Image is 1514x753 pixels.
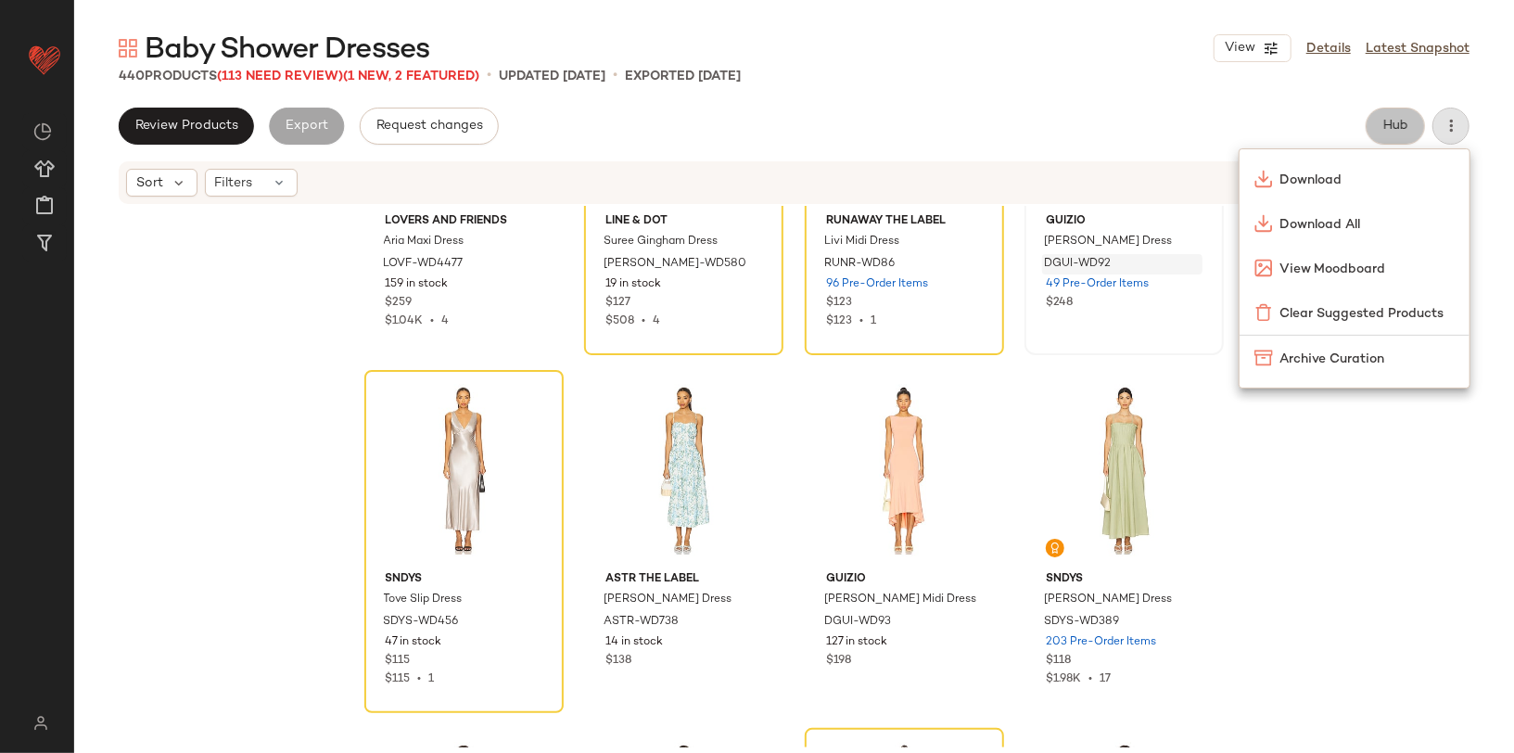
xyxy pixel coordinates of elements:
span: GUIZIO [826,571,983,588]
span: Clear Suggested Products [1280,304,1455,324]
span: (1 New, 2 Featured) [343,70,479,83]
img: svg%3e [119,39,137,57]
span: Aria Maxi Dress [384,234,464,250]
span: $127 [605,295,630,312]
img: svg%3e [1254,214,1273,233]
span: DGUI-WD92 [1044,256,1111,273]
span: • [424,315,442,327]
p: Exported [DATE] [625,67,741,86]
img: svg%3e [33,122,52,141]
span: 440 [119,70,145,83]
span: Request changes [375,119,483,134]
span: Sort [136,173,163,193]
span: Review Products [134,119,238,134]
span: RUNR-WD86 [824,256,895,273]
span: LOVF-WD4477 [384,256,464,273]
span: SDYS-WD389 [1044,614,1119,631]
span: SNDYS [1046,571,1202,588]
span: 1 [871,315,876,327]
img: svg%3e [22,716,58,731]
span: 14 in stock [605,634,663,651]
span: $115 [386,673,411,685]
span: 19 in stock [605,276,661,293]
span: • [411,673,429,685]
span: • [1081,673,1100,685]
span: $259 [386,295,413,312]
span: • [852,315,871,327]
span: $1.98K [1046,673,1081,685]
a: Latest Snapshot [1366,39,1469,58]
span: (113 Need Review) [217,70,343,83]
span: 47 in stock [386,634,442,651]
span: [PERSON_NAME] Dress [604,592,732,608]
span: SNDYS [386,571,542,588]
span: [PERSON_NAME] Midi Dress [824,592,976,608]
span: Livi Midi Dress [824,234,899,250]
span: Line & Dot [605,213,762,230]
button: View [1214,34,1291,62]
span: [PERSON_NAME]-WD580 [604,256,746,273]
span: $1.04K [386,315,424,327]
span: Runaway The Label [826,213,983,230]
span: DGUI-WD93 [824,614,891,631]
button: Review Products [119,108,254,145]
span: [PERSON_NAME] Dress [1044,592,1172,608]
img: SDYS-WD389_V1.jpg [1031,376,1217,564]
button: Request changes [360,108,499,145]
img: heart_red.DM2ytmEG.svg [26,41,63,78]
span: View Moodboard [1280,260,1455,279]
img: DGUI-WD93_V1.jpg [811,376,998,564]
div: Products [119,67,479,86]
span: SDYS-WD456 [384,614,459,631]
span: • [613,65,617,87]
img: ASTR-WD738_V1.jpg [591,376,777,564]
span: Tove Slip Dress [384,592,463,608]
span: Archive Curation [1280,350,1455,369]
span: ASTR-WD738 [604,614,679,631]
span: 159 in stock [386,276,449,293]
span: $248 [1046,295,1073,312]
span: Hub [1382,119,1408,134]
span: $118 [1046,653,1071,670]
span: Suree Gingham Dress [604,234,718,250]
span: [PERSON_NAME] Dress [1044,234,1172,250]
span: Filters [215,173,253,193]
span: $138 [605,653,631,670]
img: svg%3e [1050,542,1061,554]
button: Hub [1366,108,1425,145]
span: Lovers and Friends [386,213,542,230]
img: svg%3e [1254,349,1273,367]
span: 4 [653,315,660,327]
span: $198 [826,653,851,670]
img: svg%3e [1254,259,1273,277]
span: 17 [1100,673,1111,685]
span: $123 [826,295,852,312]
img: svg%3e [1254,170,1273,188]
span: 127 in stock [826,634,887,651]
span: 49 Pre-Order Items [1046,276,1149,293]
span: ASTR the Label [605,571,762,588]
span: • [487,65,491,87]
span: 203 Pre-Order Items [1046,634,1156,651]
span: Baby Shower Dresses [145,32,429,69]
span: $508 [605,315,634,327]
img: svg%3e [1254,303,1273,322]
span: GUIZIO [1046,213,1202,230]
img: SDYS-WD456_V1.jpg [371,376,557,564]
span: • [634,315,653,327]
p: updated [DATE] [499,67,605,86]
a: Details [1306,39,1351,58]
span: Download [1280,171,1455,190]
span: 96 Pre-Order Items [826,276,928,293]
span: 4 [442,315,450,327]
span: Download All [1280,215,1455,235]
span: $115 [386,653,411,670]
span: View [1224,41,1255,56]
span: $123 [826,315,852,327]
span: 1 [429,673,435,685]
